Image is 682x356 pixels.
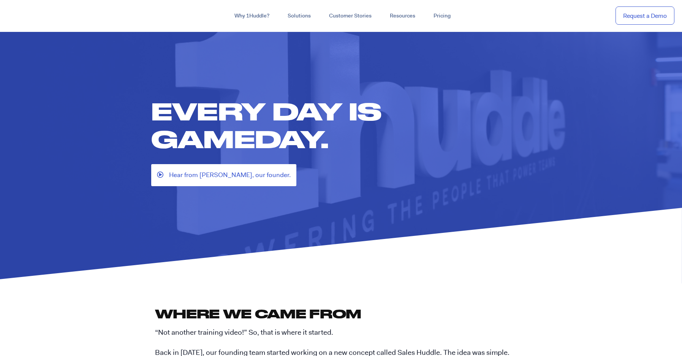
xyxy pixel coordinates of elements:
[151,164,296,186] a: Hear from [PERSON_NAME], our founder.
[155,305,527,322] h2: Where we came from
[151,97,539,153] h1: Every day is gameday.
[616,6,674,25] a: Request a Demo
[320,9,381,23] a: Customer Stories
[278,9,320,23] a: Solutions
[169,170,291,180] span: Hear from [PERSON_NAME], our founder.
[424,9,460,23] a: Pricing
[8,8,62,23] img: ...
[381,9,424,23] a: Resources
[225,9,278,23] a: Why 1Huddle?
